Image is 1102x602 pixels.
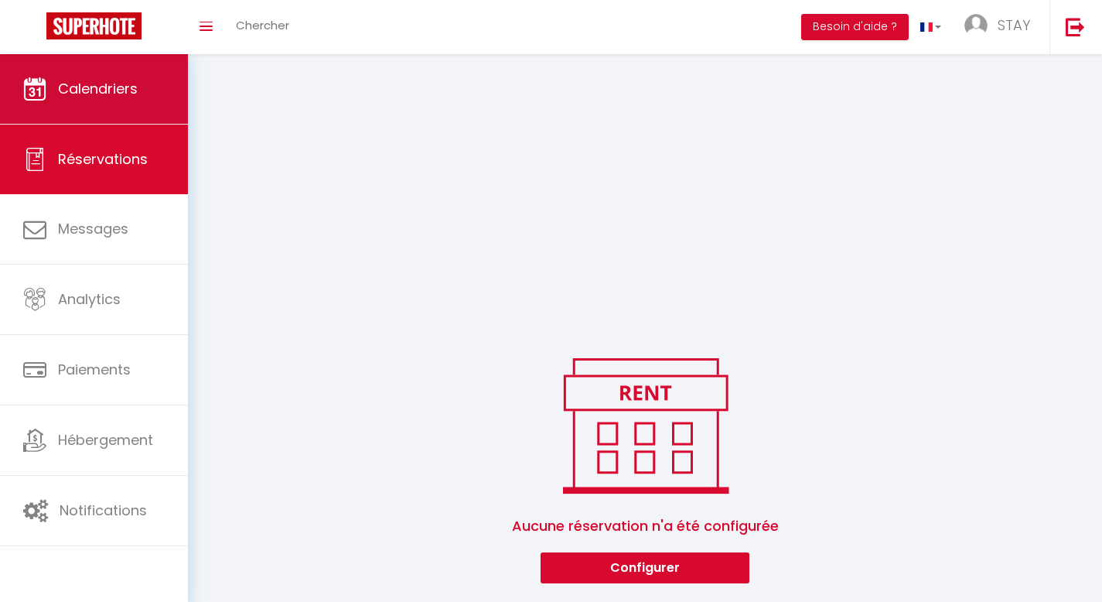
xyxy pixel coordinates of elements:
[541,552,749,583] button: Configurer
[58,289,121,309] span: Analytics
[1066,17,1085,36] img: logout
[236,17,289,33] span: Chercher
[60,501,147,520] span: Notifications
[58,149,148,169] span: Réservations
[58,360,131,379] span: Paiements
[58,430,153,450] span: Hébergement
[964,14,988,37] img: ...
[547,351,744,500] img: rent.png
[12,6,59,53] button: Ouvrir le widget de chat LiveChat
[58,219,128,238] span: Messages
[206,500,1083,552] span: Aucune réservation n'a été configurée
[58,79,138,98] span: Calendriers
[801,14,909,40] button: Besoin d'aide ?
[46,12,142,39] img: Super Booking
[998,15,1030,35] span: STAY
